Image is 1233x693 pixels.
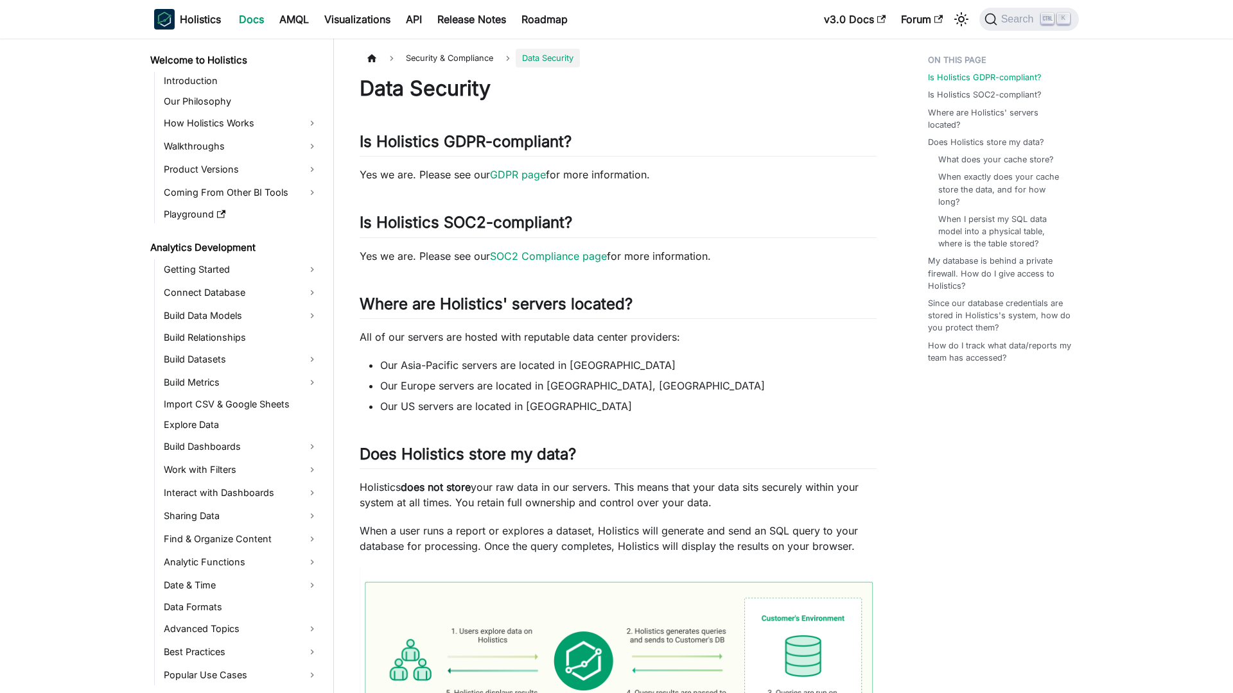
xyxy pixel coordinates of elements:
[360,76,877,101] h1: Data Security
[360,523,877,554] p: When a user runs a report or explores a dataset, Holistics will generate and send an SQL query to...
[160,459,322,480] a: Work with Filters
[160,598,322,616] a: Data Formats
[360,248,877,264] p: Yes we are. Please see our for more information.
[360,329,877,345] p: All of our servers are hosted with reputable data center providers:
[360,213,877,237] h2: Is Holistics SOC2-compliant?
[360,167,877,182] p: Yes we are. Please see our for more information.
[160,483,322,503] a: Interact with Dashboards
[160,619,322,639] a: Advanced Topics
[160,529,322,549] a: Find & Organize Content
[380,357,877,373] li: Our Asia-Pacific servers are located in [GEOGRAPHIC_DATA]
[928,339,1071,364] a: How do I track what data/reports my team has accessed?
[938,171,1066,208] a: When exactly does your cache store the data, and for how long?
[141,38,334,693] nav: Docs sidebar
[893,9,950,30] a: Forum
[160,329,322,346] a: Build Relationships
[160,282,322,303] a: Connect Database
[928,89,1042,101] a: Is Holistics SOC2-compliant?
[401,481,443,493] strong: does not
[160,136,322,157] a: Walkthroughs
[154,9,221,30] a: HolisticsHolistics
[928,136,1044,148] a: Does Holistics store my data?
[180,12,221,27] b: Holistics
[816,9,893,30] a: v3.0 Docs
[160,436,322,457] a: Build Dashboards
[160,113,322,133] a: How Holistics Works
[380,398,877,414] li: Our US servers are located in [GEOGRAPHIC_DATA]
[360,49,877,67] nav: Breadcrumbs
[938,153,1054,166] a: What does your cache store?
[514,9,575,30] a: Roadmap
[979,8,1079,31] button: Search (Ctrl+K)
[928,255,1071,292] a: My database is behind a private firewall. How do I give access to Holistics?
[160,575,322,595] a: Date & Time
[146,51,322,69] a: Welcome to Holistics
[430,9,514,30] a: Release Notes
[360,295,877,319] h2: Where are Holistics' servers located?
[160,205,322,223] a: Playground
[1057,13,1070,24] kbd: K
[951,9,972,30] button: Switch between dark and light mode (currently light mode)
[928,297,1071,334] a: Since our database credentials are stored in Holistics's system, how do you protect them?
[160,259,322,280] a: Getting Started
[317,9,398,30] a: Visualizations
[160,372,322,393] a: Build Metrics
[490,250,607,262] a: SOC2 Compliance page
[160,395,322,413] a: Import CSV & Google Sheets
[160,642,322,662] a: Best Practices
[160,506,322,526] a: Sharing Data
[272,9,317,30] a: AMQL
[490,168,546,181] a: GDPR page
[160,416,322,434] a: Explore Data
[160,92,322,110] a: Our Philosophy
[380,378,877,393] li: Our Europe servers are located in [GEOGRAPHIC_DATA], [GEOGRAPHIC_DATA]
[360,445,877,469] h2: Does Holistics store my data?
[360,479,877,510] p: Holistics your raw data in our servers. This means that your data sits securely within your syste...
[928,71,1042,83] a: Is Holistics GDPR-compliant?
[160,305,322,326] a: Build Data Models
[516,49,580,67] span: Data Security
[154,9,175,30] img: Holistics
[446,481,471,493] strong: store
[146,239,322,257] a: Analytics Development
[160,552,322,572] a: Analytic Functions
[160,72,322,90] a: Introduction
[399,49,500,67] span: Security & Compliance
[160,349,322,370] a: Build Datasets
[160,665,322,685] a: Popular Use Cases
[360,132,877,157] h2: Is Holistics GDPR-compliant?
[160,182,322,203] a: Coming From Other BI Tools
[160,159,322,180] a: Product Versions
[928,107,1071,131] a: Where are Holistics' servers located?
[360,49,384,67] a: Home page
[398,9,430,30] a: API
[938,213,1066,250] a: When I persist my SQL data model into a physical table, where is the table stored?
[231,9,272,30] a: Docs
[997,13,1042,25] span: Search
